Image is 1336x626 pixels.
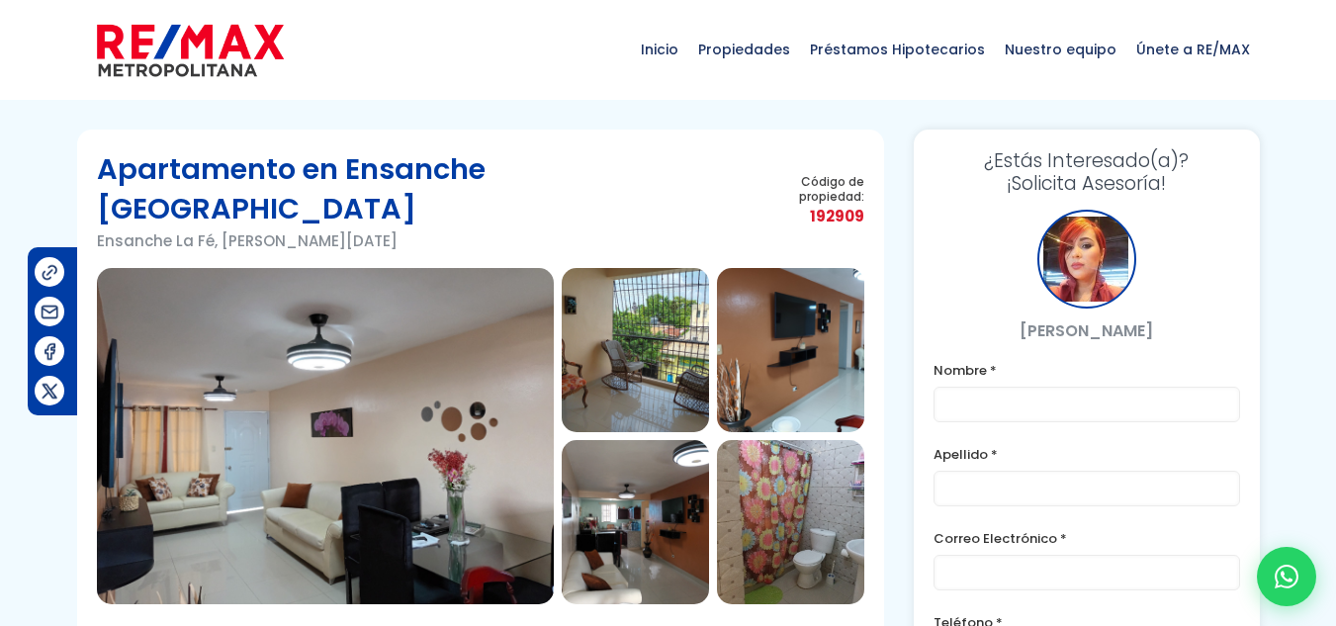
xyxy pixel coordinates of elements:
img: Compartir [40,262,60,283]
img: Apartamento en Ensanche La Fé [717,440,864,604]
div: Maricela Dominguez [1037,210,1136,309]
p: Ensanche La Fé, [PERSON_NAME][DATE] [97,228,745,253]
span: ¿Estás Interesado(a)? [934,149,1240,172]
span: Nuestro equipo [995,20,1126,79]
span: 192909 [745,204,864,228]
h1: Apartamento en Ensanche [GEOGRAPHIC_DATA] [97,149,745,228]
img: Apartamento en Ensanche La Fé [562,440,709,604]
img: Apartamento en Ensanche La Fé [97,268,554,604]
img: Apartamento en Ensanche La Fé [562,268,709,432]
label: Correo Electrónico * [934,526,1240,551]
span: Código de propiedad: [745,174,864,204]
img: Compartir [40,302,60,322]
img: Apartamento en Ensanche La Fé [717,268,864,432]
span: Préstamos Hipotecarios [800,20,995,79]
label: Nombre * [934,358,1240,383]
img: remax-metropolitana-logo [97,21,284,80]
img: Compartir [40,341,60,362]
p: [PERSON_NAME] [934,318,1240,343]
h3: ¡Solicita Asesoría! [934,149,1240,195]
img: Compartir [40,381,60,402]
span: Únete a RE/MAX [1126,20,1260,79]
span: Inicio [631,20,688,79]
span: Propiedades [688,20,800,79]
label: Apellido * [934,442,1240,467]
